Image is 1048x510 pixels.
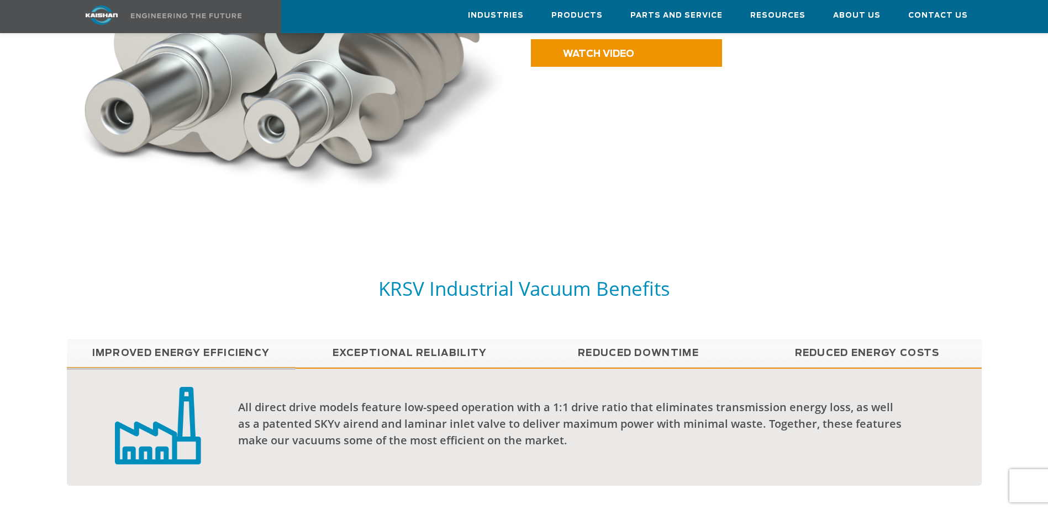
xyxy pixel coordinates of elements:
[750,9,805,22] span: Resources
[531,39,722,67] a: WATCH VIDEO
[67,339,296,367] a: Improved Energy Efficiency
[524,339,753,367] a: Reduced Downtime
[67,368,982,486] div: Improved Energy Efficiency
[468,1,524,30] a: Industries
[630,1,723,30] a: Parts and Service
[908,9,968,22] span: Contact Us
[551,1,603,30] a: Products
[750,1,805,30] a: Resources
[67,276,982,301] h5: KRSV Industrial Vacuum Benefits
[60,6,143,25] img: kaishan logo
[753,339,982,367] a: Reduced Energy Costs
[833,1,881,30] a: About Us
[296,339,524,367] a: Exceptional reliability
[551,9,603,22] span: Products
[563,49,634,59] span: WATCH VIDEO
[468,9,524,22] span: Industries
[833,9,881,22] span: About Us
[115,385,201,465] img: low capital investment badge
[630,9,723,22] span: Parts and Service
[908,1,968,30] a: Contact Us
[131,13,241,18] img: Engineering the future
[238,399,908,449] div: All direct drive models feature low-speed operation with a 1:1 drive ratio that eliminates transm...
